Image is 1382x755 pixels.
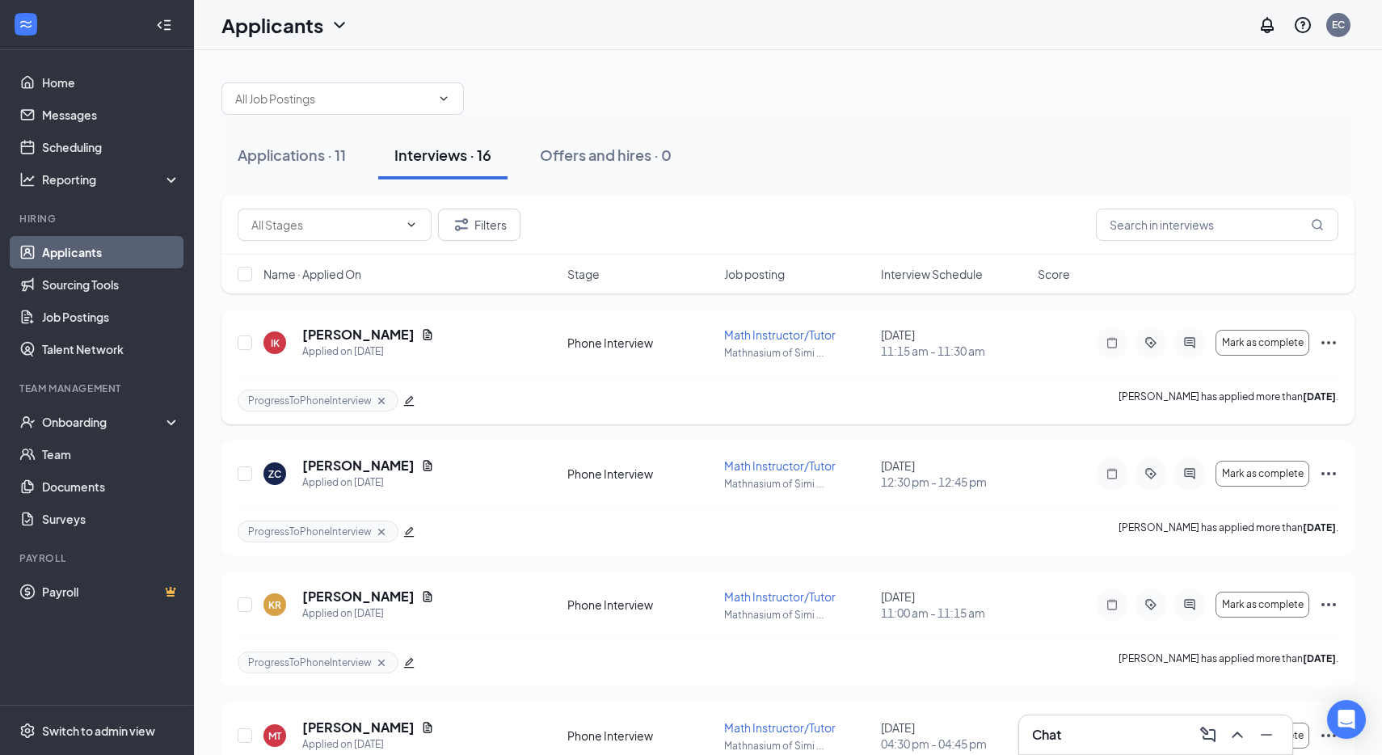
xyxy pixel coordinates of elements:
a: Scheduling [42,131,180,163]
button: Mark as complete [1216,592,1309,618]
svg: ActiveChat [1180,336,1199,349]
div: EC [1332,18,1345,32]
div: [DATE] [881,588,1028,621]
svg: Cross [375,525,388,538]
div: Hiring [19,212,177,226]
h5: [PERSON_NAME] [302,326,415,344]
span: Mark as complete [1222,599,1304,610]
span: Score [1038,266,1070,282]
span: Math Instructor/Tutor [724,720,836,735]
div: Team Management [19,382,177,395]
span: ProgressToPhoneInterview [248,394,372,407]
svg: Note [1102,598,1122,611]
button: Mark as complete [1216,330,1309,356]
div: [DATE] [881,327,1028,359]
a: Home [42,66,180,99]
svg: Notifications [1258,15,1277,35]
svg: ChevronDown [405,218,418,231]
span: ProgressToPhoneInterview [248,656,372,669]
a: Team [42,438,180,470]
a: Applicants [42,236,180,268]
b: [DATE] [1303,390,1336,403]
div: Interviews · 16 [394,145,491,165]
b: [DATE] [1303,652,1336,664]
svg: Settings [19,723,36,739]
div: Switch to admin view [42,723,155,739]
div: [DATE] [881,458,1028,490]
svg: QuestionInfo [1293,15,1312,35]
svg: Cross [375,394,388,407]
svg: ActiveTag [1141,467,1161,480]
svg: Cross [375,656,388,669]
svg: Note [1102,467,1122,480]
div: Phone Interview [567,728,714,744]
input: Search in interviews [1096,209,1338,241]
div: Onboarding [42,414,166,430]
svg: Ellipses [1319,595,1338,614]
p: [PERSON_NAME] has applied more than . [1119,521,1338,542]
div: MT [268,729,281,743]
svg: MagnifyingGlass [1311,218,1324,231]
button: Mark as complete [1216,461,1309,487]
svg: Collapse [156,17,172,33]
div: Phone Interview [567,597,714,613]
svg: UserCheck [19,414,36,430]
span: Job posting [724,266,785,282]
p: Mathnasium of Simi ... [724,346,871,360]
span: Interview Schedule [881,266,983,282]
span: ProgressToPhoneInterview [248,525,372,538]
span: edit [403,657,415,669]
h5: [PERSON_NAME] [302,719,415,736]
svg: ChevronDown [437,92,450,105]
span: edit [403,395,415,407]
h1: Applicants [221,11,323,39]
span: Mark as complete [1222,337,1304,348]
div: Applied on [DATE] [302,344,434,360]
svg: Ellipses [1319,333,1338,352]
span: 11:15 am - 11:30 am [881,343,1028,359]
p: Mathnasium of Simi ... [724,739,871,753]
p: [PERSON_NAME] has applied more than . [1119,390,1338,411]
svg: ActiveChat [1180,598,1199,611]
svg: Document [421,590,434,603]
div: [DATE] [881,719,1028,752]
input: All Stages [251,216,398,234]
span: Name · Applied On [263,266,361,282]
span: 12:30 pm - 12:45 pm [881,474,1028,490]
input: All Job Postings [235,90,431,108]
h5: [PERSON_NAME] [302,457,415,475]
div: Reporting [42,171,181,188]
svg: ActiveChat [1180,467,1199,480]
span: edit [403,526,415,538]
span: Math Instructor/Tutor [724,327,836,342]
button: Filter Filters [438,209,520,241]
a: Messages [42,99,180,131]
a: Job Postings [42,301,180,333]
h3: Chat [1032,726,1061,744]
svg: Filter [452,215,471,234]
span: Mark as complete [1222,468,1304,479]
a: Talent Network [42,333,180,365]
span: 04:30 pm - 04:45 pm [881,736,1028,752]
span: Math Instructor/Tutor [724,458,836,473]
div: Open Intercom Messenger [1327,700,1366,739]
div: ZC [268,467,281,481]
a: Documents [42,470,180,503]
svg: Ellipses [1319,726,1338,745]
div: Applied on [DATE] [302,475,434,491]
svg: Ellipses [1319,464,1338,483]
div: Payroll [19,551,177,565]
svg: ActiveTag [1141,598,1161,611]
span: 11:00 am - 11:15 am [881,605,1028,621]
svg: Note [1102,336,1122,349]
div: Phone Interview [567,335,714,351]
div: Offers and hires · 0 [540,145,672,165]
svg: ActiveTag [1141,336,1161,349]
svg: Minimize [1257,725,1276,744]
h5: [PERSON_NAME] [302,588,415,605]
svg: ChevronDown [330,15,349,35]
button: ChevronUp [1224,722,1250,748]
svg: Analysis [19,171,36,188]
button: Minimize [1253,722,1279,748]
p: [PERSON_NAME] has applied more than . [1119,652,1338,673]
